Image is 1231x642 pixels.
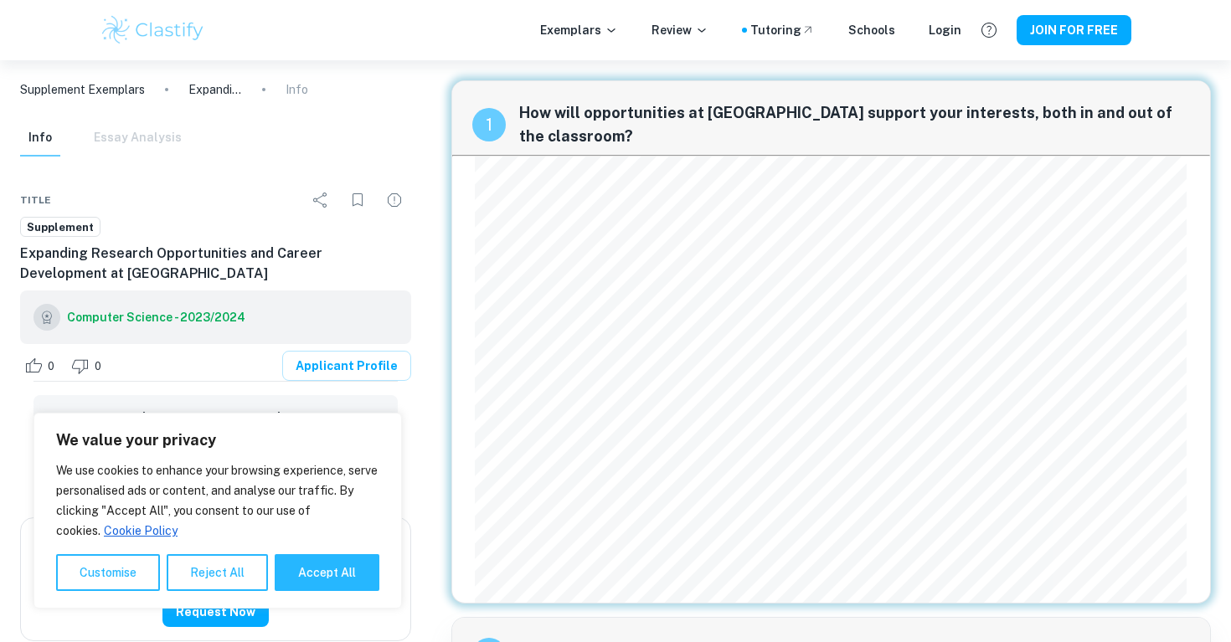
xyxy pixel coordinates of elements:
[341,183,374,217] div: Bookmark
[275,554,379,591] button: Accept All
[103,523,178,538] a: Cookie Policy
[20,244,411,284] h6: Expanding Research Opportunities and Career Development at [GEOGRAPHIC_DATA]
[56,460,379,541] p: We use cookies to enhance your browsing experience, serve personalised ads or content, and analys...
[519,101,1191,148] span: How will opportunities at [GEOGRAPHIC_DATA] support your interests, both in and out of the classr...
[20,352,64,379] div: Like
[47,408,384,429] h6: Help us improve Exemplars!
[304,183,337,217] div: Share
[20,80,145,99] a: Supplement Exemplars
[286,80,308,99] p: Info
[56,430,379,450] p: We value your privacy
[20,120,60,157] button: Info
[39,358,64,375] span: 0
[67,304,245,331] a: Computer Science - 2023/2024
[167,554,268,591] button: Reject All
[472,108,506,141] div: recipe
[848,21,895,39] a: Schools
[100,13,206,47] img: Clastify logo
[378,183,411,217] div: Report issue
[652,21,708,39] p: Review
[20,193,51,208] span: Title
[67,352,111,379] div: Dislike
[21,219,100,236] span: Supplement
[540,21,618,39] p: Exemplars
[1017,15,1131,45] button: JOIN FOR FREE
[67,308,245,326] h6: Computer Science - 2023/2024
[750,21,815,39] a: Tutoring
[188,80,242,99] p: Expanding Research Opportunities and Career Development at [GEOGRAPHIC_DATA]
[162,597,269,627] button: Request Now
[33,413,402,609] div: We value your privacy
[929,21,961,39] a: Login
[975,16,1003,44] button: Help and Feedback
[85,358,111,375] span: 0
[56,554,160,591] button: Customise
[282,351,411,381] a: Applicant Profile
[20,217,100,238] a: Supplement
